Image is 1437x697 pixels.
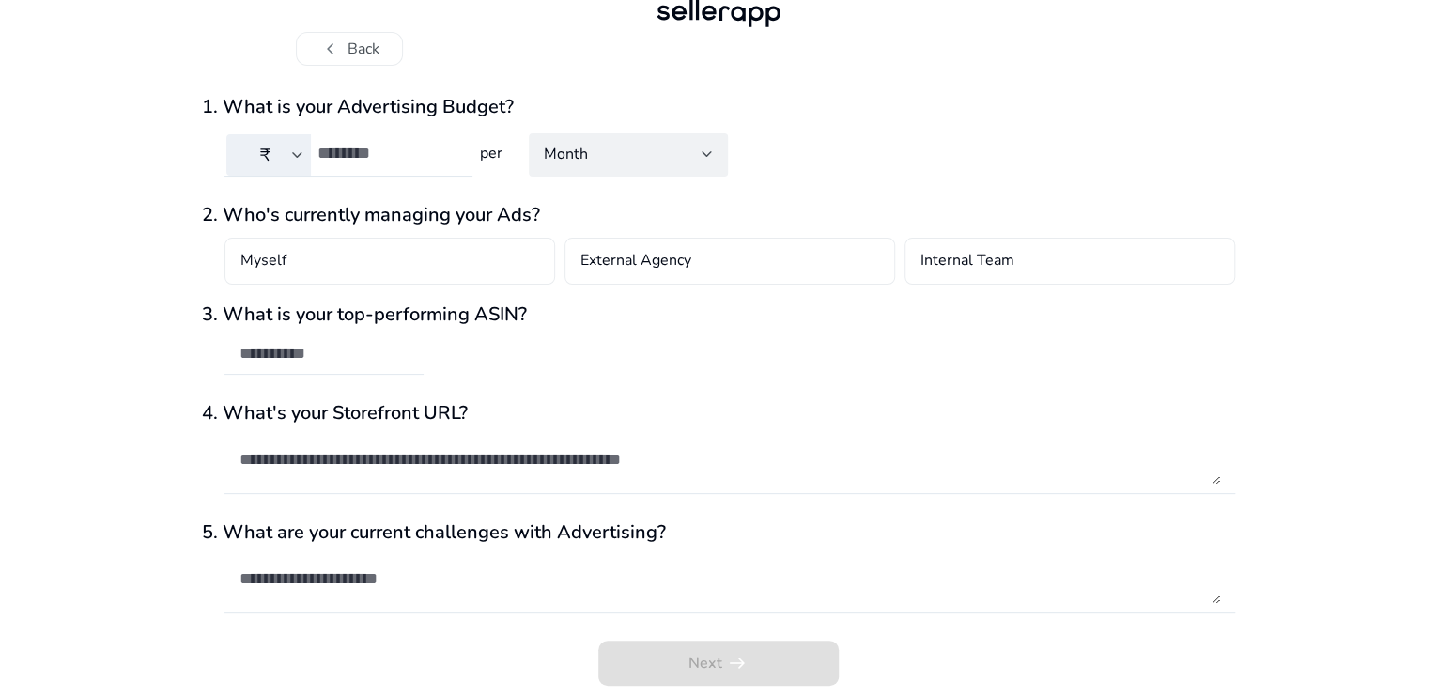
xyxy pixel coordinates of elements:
[319,38,342,60] span: chevron_left
[202,303,1235,326] h3: 3. What is your top-performing ASIN?
[580,250,691,272] h4: External Agency
[260,144,270,166] span: ₹
[202,402,1235,425] h3: 4. What's your Storefront URL?
[202,204,1235,226] h3: 2. Who's currently managing your Ads?
[296,32,403,66] button: chevron_leftBack
[920,250,1014,272] h4: Internal Team
[240,250,286,272] h4: Myself
[202,96,1235,118] h3: 1. What is your Advertising Budget?
[202,521,1235,544] h3: 5. What are your current challenges with Advertising?
[472,145,506,163] h4: per
[544,144,588,164] span: Month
